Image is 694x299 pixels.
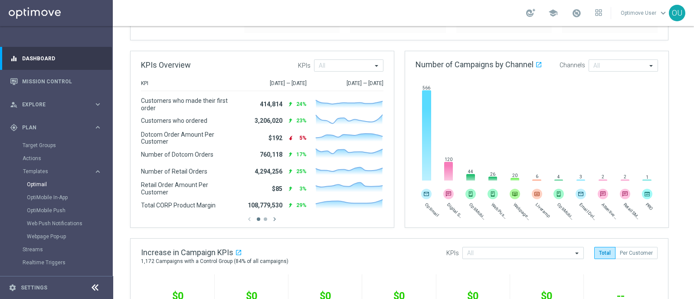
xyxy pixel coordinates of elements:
span: Plan [22,125,94,130]
button: gps_fixed Plan keyboard_arrow_right [10,124,102,131]
div: Templates [23,165,112,243]
span: Templates [23,169,85,174]
div: Dashboard [10,47,102,70]
div: Explore [10,101,94,108]
a: Web Push Notifications [27,220,90,227]
i: equalizer [10,55,18,62]
a: Streams [23,246,90,253]
div: OptiMobile Push [27,204,112,217]
div: Mission Control [10,70,102,93]
i: keyboard_arrow_right [94,100,102,108]
a: Realtime Triggers [23,259,90,266]
button: equalizer Dashboard [10,55,102,62]
button: Mission Control [10,78,102,85]
a: Actions [23,155,90,162]
span: school [548,8,558,18]
span: Explore [22,102,94,107]
i: settings [9,284,16,292]
a: Dashboard [22,47,102,70]
a: OptiMobile In-App [27,194,90,201]
div: Actions [23,152,112,165]
div: Target Groups [23,139,112,152]
div: Web Push Notifications [27,217,112,230]
span: keyboard_arrow_down [658,8,668,18]
div: Webpage Pop-up [27,230,112,243]
div: Optimail [27,178,112,191]
a: Target Groups [23,142,90,149]
button: person_search Explore keyboard_arrow_right [10,101,102,108]
div: Streams [23,243,112,256]
i: keyboard_arrow_right [94,123,102,131]
a: Optimove Userkeyboard_arrow_down [620,7,669,20]
div: OU [669,5,685,21]
a: Mission Control [22,70,102,93]
div: Plan [10,124,94,131]
div: OptiMobile In-App [27,191,112,204]
a: OptiMobile Push [27,207,90,214]
i: person_search [10,101,18,108]
div: Templates [23,169,94,174]
a: Optimail [27,181,90,188]
i: keyboard_arrow_right [94,168,102,176]
i: gps_fixed [10,124,18,131]
a: Webpage Pop-up [27,233,90,240]
div: Realtime Triggers [23,256,112,269]
button: Templates keyboard_arrow_right [23,168,102,175]
a: Settings [21,285,47,290]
